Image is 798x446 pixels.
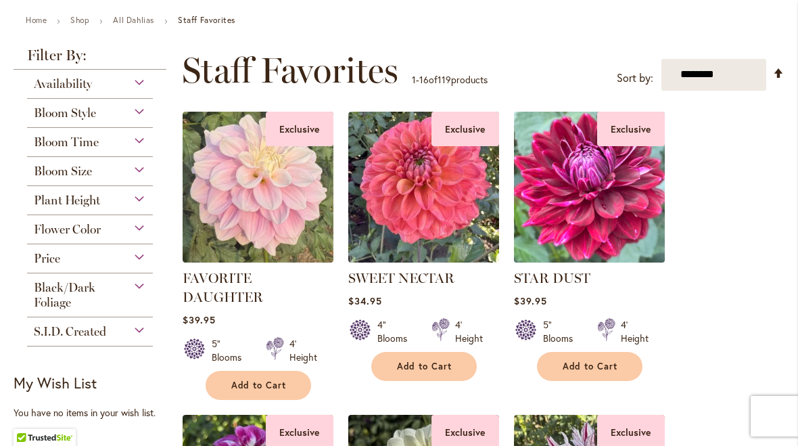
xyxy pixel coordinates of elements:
img: STAR DUST [510,108,668,266]
img: FAVORITE DAUGHTER [183,112,333,263]
a: STAR DUST [514,270,590,286]
span: Price [34,251,60,266]
div: 5" Blooms [212,337,250,364]
span: Add to Cart [231,380,287,391]
span: Add to Cart [563,361,618,372]
span: $34.95 [348,294,382,307]
iframe: Launch Accessibility Center [10,398,48,436]
span: 119 [438,73,451,86]
div: 4" Blooms [377,318,415,345]
label: Sort by: [617,66,653,91]
span: 16 [419,73,429,86]
div: 4' Height [621,318,649,345]
button: Add to Cart [206,371,311,400]
span: Bloom Style [34,106,96,120]
a: Shop [70,15,89,25]
a: Home [26,15,47,25]
div: Exclusive [597,112,665,146]
div: Exclusive [431,112,499,146]
a: STAR DUST Exclusive [514,252,665,265]
div: You have no items in your wish list. [14,406,174,420]
span: Bloom Size [34,164,92,179]
strong: Staff Favorites [178,15,235,25]
span: Plant Height [34,193,100,208]
img: SWEET NECTAR [348,112,499,263]
span: Add to Cart [397,361,452,372]
div: Exclusive [266,112,333,146]
span: 1 [412,73,416,86]
a: SWEET NECTAR Exclusive [348,252,499,265]
a: SWEET NECTAR [348,270,454,286]
a: FAVORITE DAUGHTER [183,270,263,305]
span: Bloom Time [34,135,99,150]
span: Staff Favorites [182,50,398,91]
span: Flower Color [34,222,101,237]
p: - of products [412,69,488,91]
strong: Filter By: [14,48,166,70]
a: All Dahlias [113,15,154,25]
a: FAVORITE DAUGHTER Exclusive [183,252,333,265]
button: Add to Cart [537,352,642,381]
button: Add to Cart [371,352,477,381]
span: $39.95 [183,313,216,326]
span: $39.95 [514,294,547,307]
div: 4' Height [455,318,483,345]
span: Black/Dark Foliage [34,280,95,310]
span: Availability [34,76,92,91]
strong: My Wish List [14,373,97,393]
span: S.I.D. Created [34,324,106,339]
div: 5" Blooms [543,318,581,345]
div: 4' Height [289,337,317,364]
